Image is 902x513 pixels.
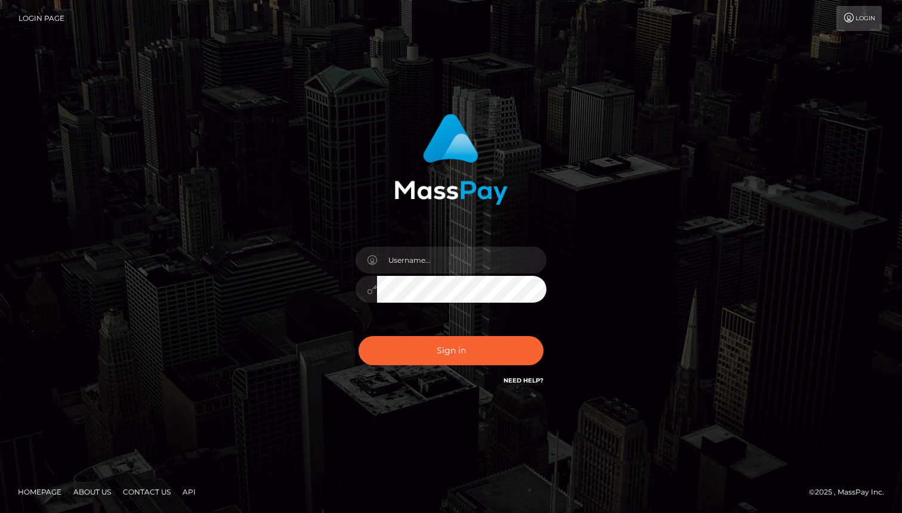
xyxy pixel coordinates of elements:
[503,377,543,384] a: Need Help?
[13,483,66,501] a: Homepage
[178,483,200,501] a: API
[809,486,893,499] div: © 2025 , MassPay Inc.
[18,6,64,31] a: Login Page
[394,114,508,205] img: MassPay Login
[377,247,546,273] input: Username...
[836,6,882,31] a: Login
[69,483,116,501] a: About Us
[359,336,543,365] button: Sign in
[118,483,175,501] a: Contact Us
